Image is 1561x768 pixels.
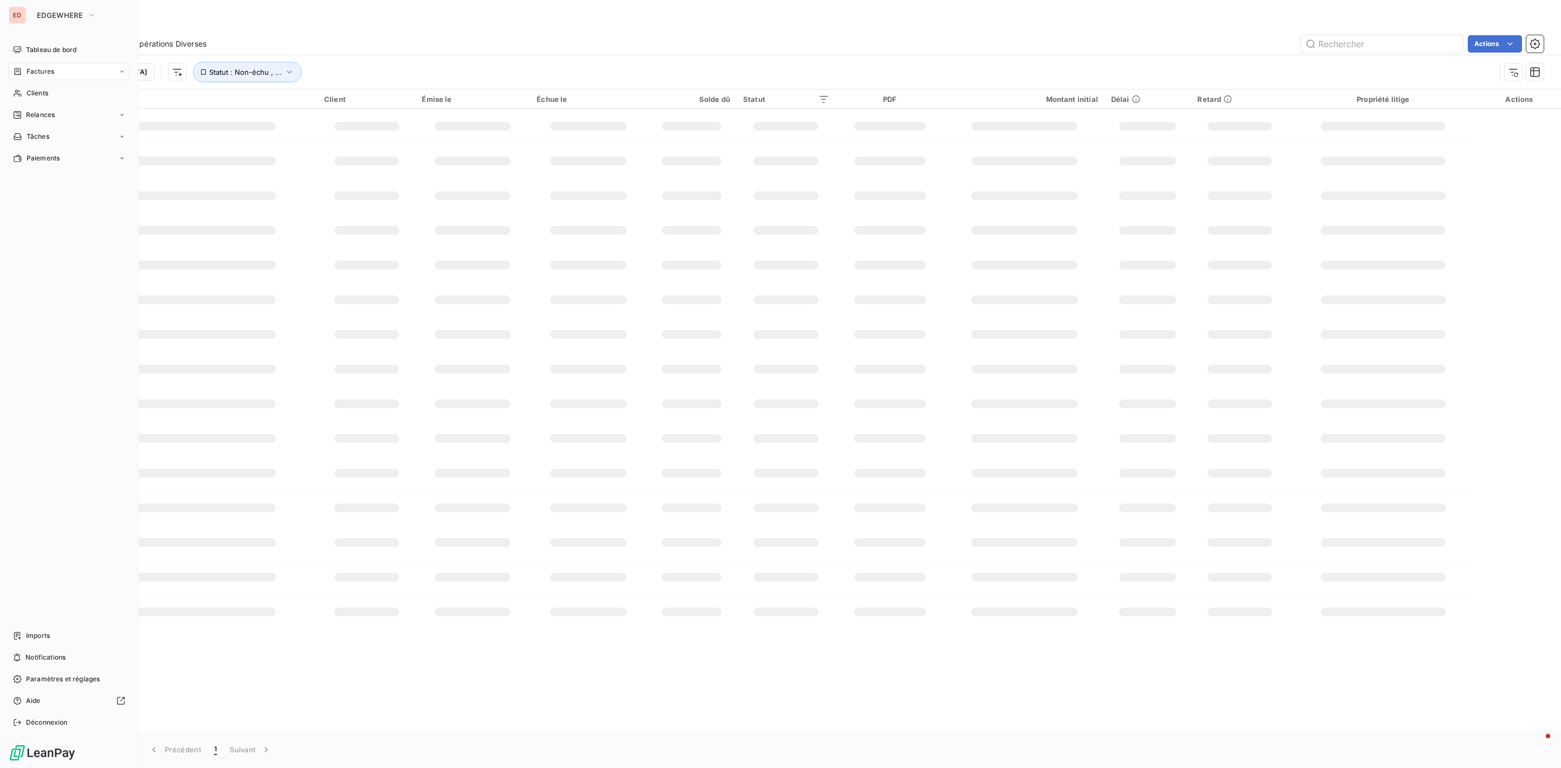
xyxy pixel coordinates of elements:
[26,696,41,706] span: Aide
[27,153,60,163] span: Paiements
[27,67,54,76] span: Factures
[951,95,1098,104] div: Montant initial
[26,45,76,55] span: Tableau de bord
[208,738,223,761] button: 1
[27,132,49,141] span: Tâches
[9,744,76,761] img: Logo LeanPay
[133,38,207,49] span: Opérations Diverses
[1524,731,1550,757] iframe: Intercom live chat
[743,95,829,104] div: Statut
[214,744,217,755] span: 1
[1111,95,1185,104] div: Délai
[1295,95,1471,104] div: Propriété litige
[27,88,48,98] span: Clients
[37,11,83,20] span: EDGEWHERE
[26,631,50,641] span: Imports
[26,110,55,120] span: Relances
[9,7,26,24] div: ED
[1468,35,1522,53] button: Actions
[1301,35,1463,53] input: Rechercher
[193,62,302,82] button: Statut : Non-échu , ...
[25,653,66,662] span: Notifications
[1197,95,1282,104] div: Retard
[142,738,208,761] button: Précédent
[26,718,68,727] span: Déconnexion
[223,738,278,761] button: Suivant
[26,674,100,684] span: Paramètres et réglages
[537,95,640,104] div: Échue le
[422,95,524,104] div: Émise le
[9,692,130,709] a: Aide
[653,95,730,104] div: Solde dû
[1484,95,1554,104] div: Actions
[209,68,282,76] span: Statut : Non-échu , ...
[324,95,409,104] div: Client
[842,95,938,104] div: PDF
